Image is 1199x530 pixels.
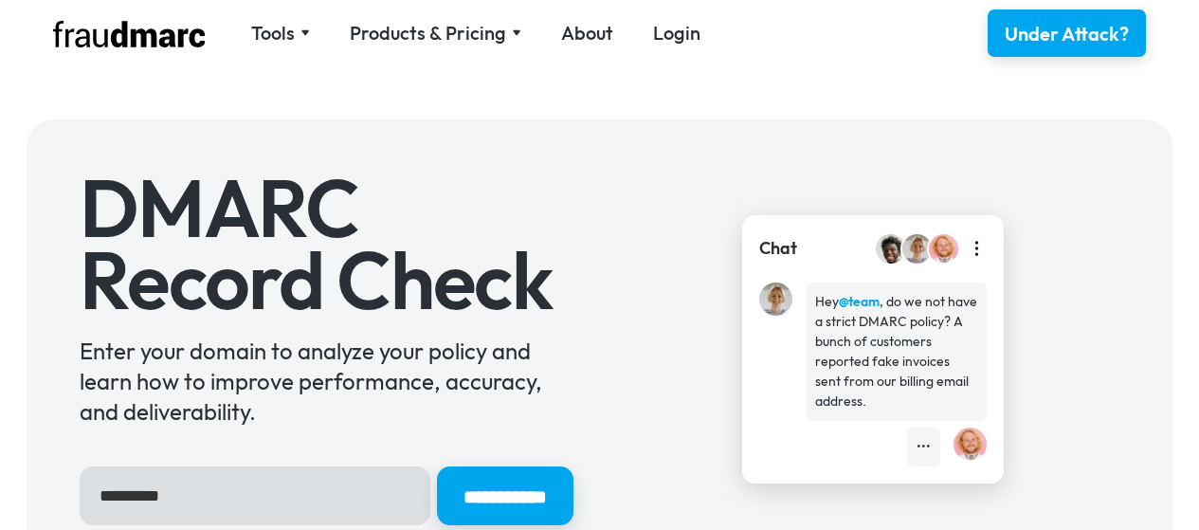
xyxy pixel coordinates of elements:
div: Chat [759,236,797,261]
div: Products & Pricing [350,20,506,46]
div: Products & Pricing [350,20,521,46]
a: Login [653,20,700,46]
strong: @team [839,293,880,310]
form: Hero Sign Up Form [80,466,573,525]
a: Under Attack? [988,9,1146,57]
div: Tools [251,20,295,46]
a: About [561,20,613,46]
div: Enter your domain to analyze your policy and learn how to improve performance, accuracy, and deli... [80,336,573,427]
div: Tools [251,20,310,46]
div: Hey , do we not have a strict DMARC policy? A bunch of customers reported fake invoices sent from... [815,292,977,411]
h1: DMARC Record Check [80,173,573,316]
div: Under Attack? [1005,21,1129,47]
div: ••• [917,437,931,457]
